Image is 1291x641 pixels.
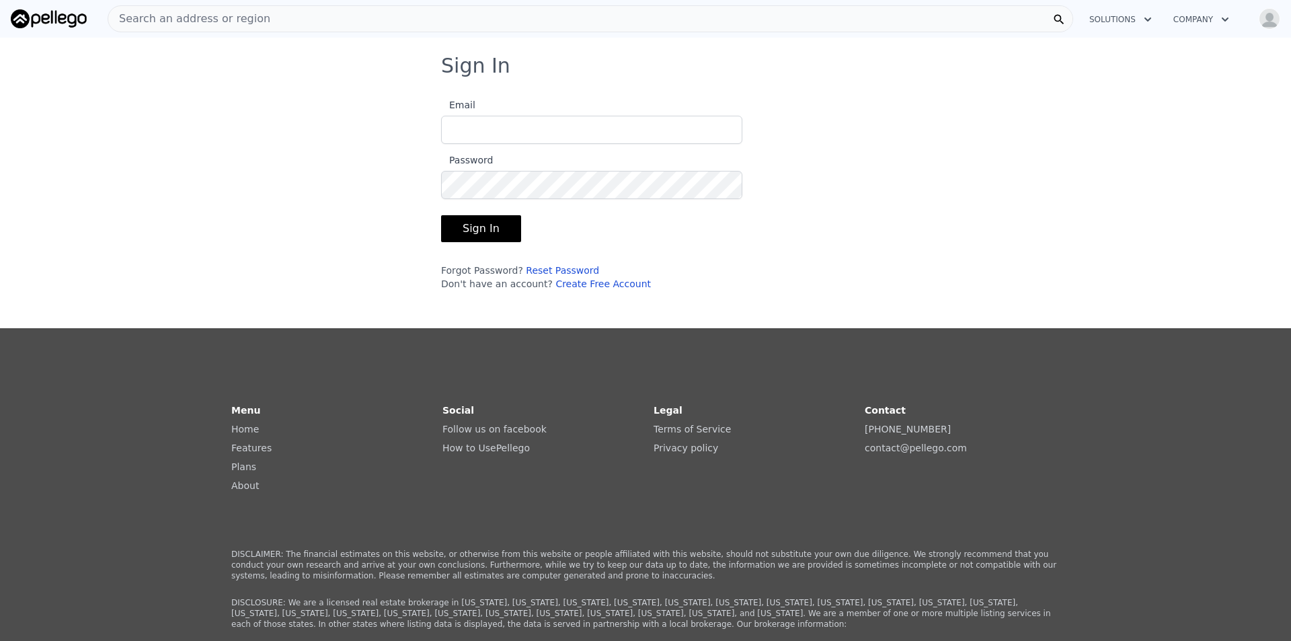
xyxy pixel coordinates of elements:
[442,405,474,416] strong: Social
[441,264,742,291] div: Forgot Password? Don't have an account?
[865,405,906,416] strong: Contact
[231,461,256,472] a: Plans
[1163,7,1240,32] button: Company
[231,424,259,435] a: Home
[654,405,682,416] strong: Legal
[526,265,599,276] a: Reset Password
[231,480,259,491] a: About
[108,11,270,27] span: Search an address or region
[441,215,521,242] button: Sign In
[441,155,493,165] span: Password
[11,9,87,28] img: Pellego
[441,100,475,110] span: Email
[555,278,651,289] a: Create Free Account
[654,443,718,453] a: Privacy policy
[442,424,547,435] a: Follow us on facebook
[231,443,272,453] a: Features
[231,597,1060,630] p: DISCLOSURE: We are a licensed real estate brokerage in [US_STATE], [US_STATE], [US_STATE], [US_ST...
[654,424,731,435] a: Terms of Service
[441,116,742,144] input: Email
[441,171,742,199] input: Password
[441,54,850,78] h3: Sign In
[865,443,967,453] a: contact@pellego.com
[865,424,951,435] a: [PHONE_NUMBER]
[231,549,1060,581] p: DISCLAIMER: The financial estimates on this website, or otherwise from this website or people aff...
[1079,7,1163,32] button: Solutions
[442,443,530,453] a: How to UsePellego
[1259,8,1280,30] img: avatar
[231,405,260,416] strong: Menu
